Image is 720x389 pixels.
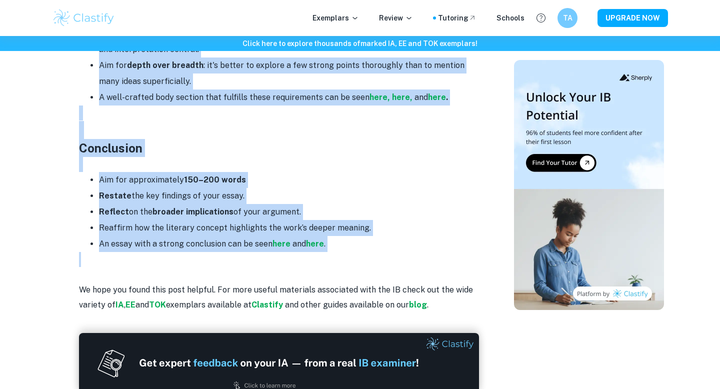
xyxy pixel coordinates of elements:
[496,12,524,23] a: Schools
[251,300,283,309] strong: Clastify
[99,207,129,216] strong: Reflect
[251,300,285,309] a: Clastify
[149,300,166,309] a: TOK
[446,92,448,102] strong: .
[312,12,359,23] p: Exemplars
[99,57,479,89] li: Aim for : it's better to explore a few strong points thoroughly than to mention many ideas superf...
[79,282,479,313] p: We hope you found this post helpful. For more useful materials associated with the IB check out t...
[99,89,479,105] li: A well-crafted body section that fulfills these requirements can be seen and
[115,300,124,309] a: IA
[532,9,549,26] button: Help and Feedback
[438,12,476,23] a: Tutoring
[379,12,413,23] p: Review
[99,236,479,252] li: An essay with a strong conclusion can be seen and .
[99,191,131,200] strong: Restate
[184,175,246,184] strong: 150–200 words
[428,92,446,102] a: here
[127,60,203,70] strong: depth over breadth
[557,8,577,28] button: TA
[272,239,292,248] a: here
[597,9,668,27] button: UPGRADE NOW
[52,8,115,28] img: Clastify logo
[369,92,390,102] a: here,
[125,300,135,309] a: EE
[409,300,427,309] a: blog
[272,239,290,248] strong: here
[99,172,479,188] li: Aim for approximately
[79,139,479,157] h3: Conclusion
[514,60,664,310] img: Thumbnail
[99,188,479,204] li: the key findings of your essay.
[392,92,412,102] a: here,
[2,38,718,49] h6: Click here to explore thousands of marked IA, EE and TOK exemplars !
[306,239,324,248] a: here
[152,207,233,216] strong: broader implications
[562,12,573,23] h6: TA
[99,220,479,236] li: Reaffirm how the literary concept highlights the work’s deeper meaning.
[99,204,479,220] li: on the of your argument.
